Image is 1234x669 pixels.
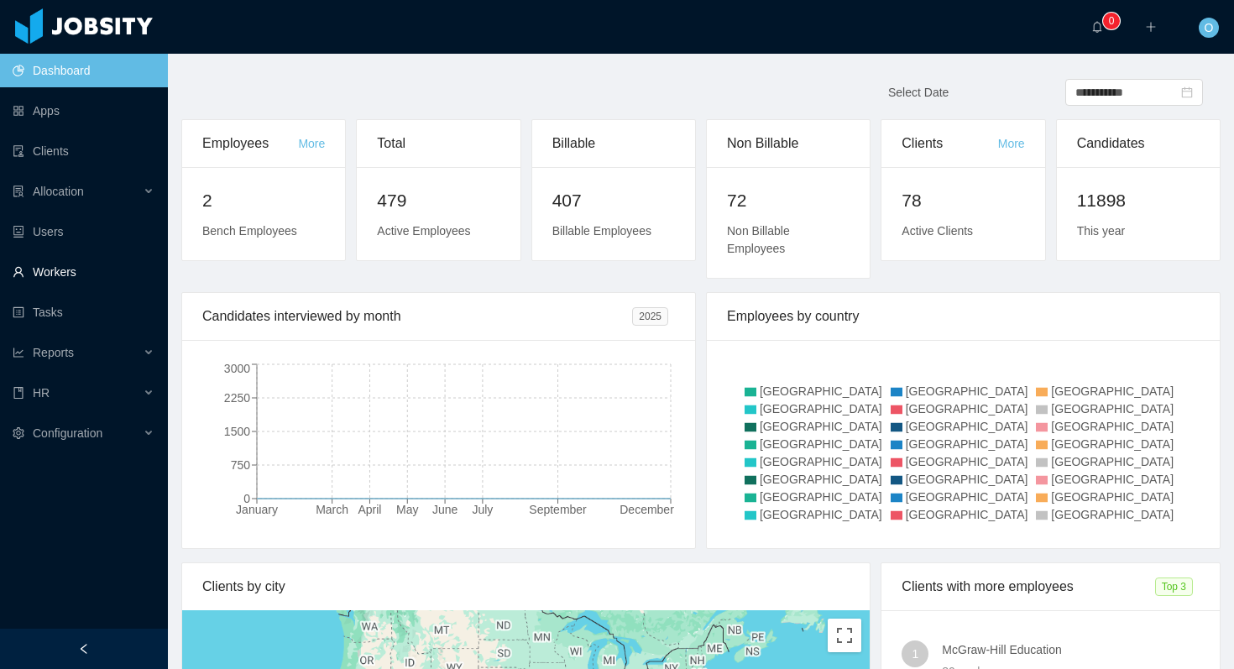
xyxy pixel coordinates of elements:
[632,307,668,326] span: 2025
[224,391,250,405] tspan: 2250
[358,503,381,516] tspan: April
[13,387,24,399] i: icon: book
[13,134,154,168] a: icon: auditClients
[906,402,1028,416] span: [GEOGRAPHIC_DATA]
[13,295,154,329] a: icon: profileTasks
[202,293,632,340] div: Candidates interviewed by month
[906,384,1028,398] span: [GEOGRAPHIC_DATA]
[902,563,1154,610] div: Clients with more employees
[33,426,102,440] span: Configuration
[942,640,1200,659] h4: McGraw-Hill Education
[202,224,297,238] span: Bench Employees
[432,503,458,516] tspan: June
[1051,384,1174,398] span: [GEOGRAPHIC_DATA]
[377,224,470,238] span: Active Employees
[13,215,154,248] a: icon: robotUsers
[1051,420,1174,433] span: [GEOGRAPHIC_DATA]
[13,427,24,439] i: icon: setting
[552,120,675,167] div: Billable
[1051,473,1174,486] span: [GEOGRAPHIC_DATA]
[202,120,298,167] div: Employees
[727,293,1200,340] div: Employees by country
[1145,21,1157,33] i: icon: plus
[1051,508,1174,521] span: [GEOGRAPHIC_DATA]
[231,458,251,472] tspan: 750
[13,347,24,358] i: icon: line-chart
[902,120,997,167] div: Clients
[1103,13,1120,29] sup: 0
[13,94,154,128] a: icon: appstoreApps
[33,386,50,400] span: HR
[906,473,1028,486] span: [GEOGRAPHIC_DATA]
[828,619,861,652] button: Toggle fullscreen view
[243,492,250,505] tspan: 0
[13,186,24,197] i: icon: solution
[888,86,949,99] span: Select Date
[906,455,1028,468] span: [GEOGRAPHIC_DATA]
[224,362,250,375] tspan: 3000
[727,120,850,167] div: Non Billable
[396,503,418,516] tspan: May
[316,503,348,516] tspan: March
[529,503,587,516] tspan: September
[377,187,499,214] h2: 479
[1155,578,1193,596] span: Top 3
[760,473,882,486] span: [GEOGRAPHIC_DATA]
[760,384,882,398] span: [GEOGRAPHIC_DATA]
[1077,224,1126,238] span: This year
[906,420,1028,433] span: [GEOGRAPHIC_DATA]
[1091,21,1103,33] i: icon: bell
[1077,120,1200,167] div: Candidates
[472,503,493,516] tspan: July
[13,255,154,289] a: icon: userWorkers
[202,563,850,610] div: Clients by city
[906,490,1028,504] span: [GEOGRAPHIC_DATA]
[1181,86,1193,98] i: icon: calendar
[1051,490,1174,504] span: [GEOGRAPHIC_DATA]
[552,224,651,238] span: Billable Employees
[906,437,1028,451] span: [GEOGRAPHIC_DATA]
[33,185,84,198] span: Allocation
[552,187,675,214] h2: 407
[224,425,250,438] tspan: 1500
[1051,437,1174,451] span: [GEOGRAPHIC_DATA]
[236,503,278,516] tspan: January
[1051,402,1174,416] span: [GEOGRAPHIC_DATA]
[727,187,850,214] h2: 72
[760,402,882,416] span: [GEOGRAPHIC_DATA]
[33,346,74,359] span: Reports
[760,420,882,433] span: [GEOGRAPHIC_DATA]
[377,120,499,167] div: Total
[760,437,882,451] span: [GEOGRAPHIC_DATA]
[1077,187,1200,214] h2: 11898
[727,224,790,255] span: Non Billable Employees
[298,137,325,150] a: More
[902,187,1024,214] h2: 78
[998,137,1025,150] a: More
[760,490,882,504] span: [GEOGRAPHIC_DATA]
[1051,455,1174,468] span: [GEOGRAPHIC_DATA]
[912,640,918,667] span: 1
[906,508,1028,521] span: [GEOGRAPHIC_DATA]
[760,508,882,521] span: [GEOGRAPHIC_DATA]
[202,187,325,214] h2: 2
[902,224,973,238] span: Active Clients
[13,54,154,87] a: icon: pie-chartDashboard
[620,503,674,516] tspan: December
[760,455,882,468] span: [GEOGRAPHIC_DATA]
[1205,18,1214,38] span: O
